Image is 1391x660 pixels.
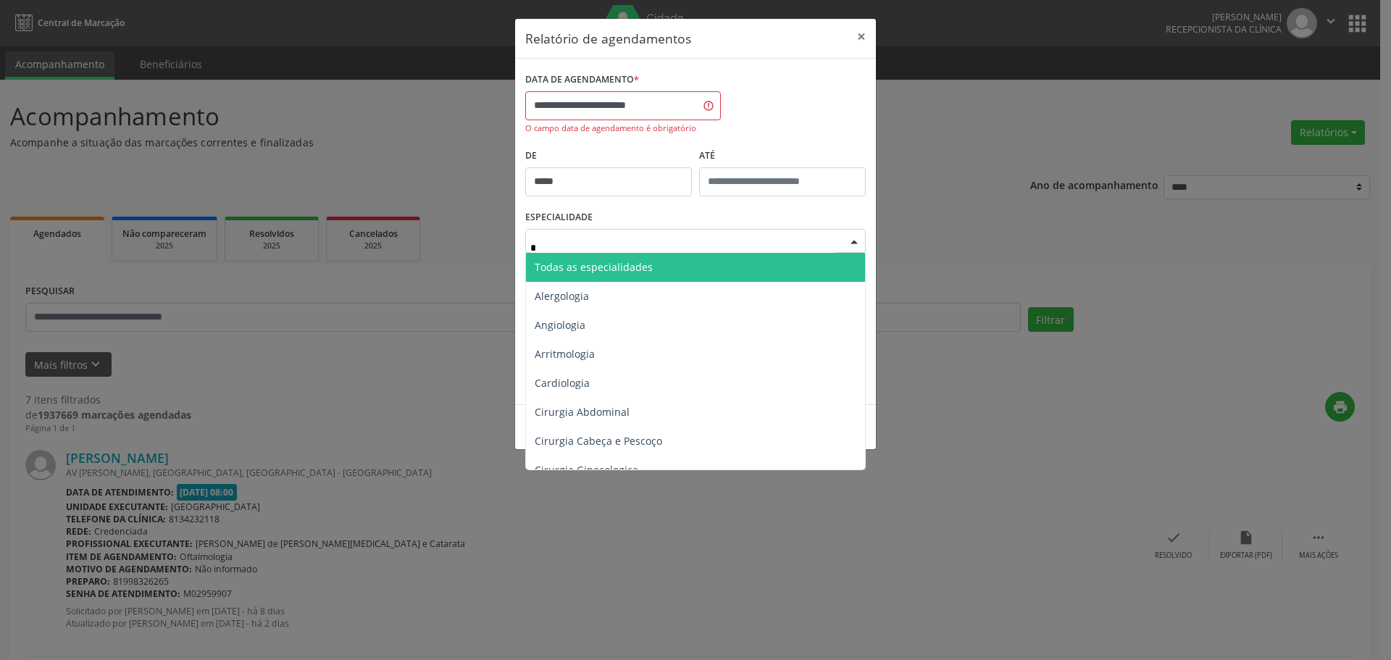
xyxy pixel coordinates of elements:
[535,463,638,477] span: Cirurgia Ginecologica
[525,69,639,91] label: DATA DE AGENDAMENTO
[535,260,653,274] span: Todas as especialidades
[535,347,595,361] span: Arritmologia
[535,376,590,390] span: Cardiologia
[847,19,876,54] button: Close
[699,145,866,167] label: ATÉ
[525,145,692,167] label: De
[535,318,585,332] span: Angiologia
[535,434,662,448] span: Cirurgia Cabeça e Pescoço
[525,206,593,229] label: ESPECIALIDADE
[525,122,721,135] div: O campo data de agendamento é obrigatório
[525,29,691,48] h5: Relatório de agendamentos
[535,405,630,419] span: Cirurgia Abdominal
[535,289,589,303] span: Alergologia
